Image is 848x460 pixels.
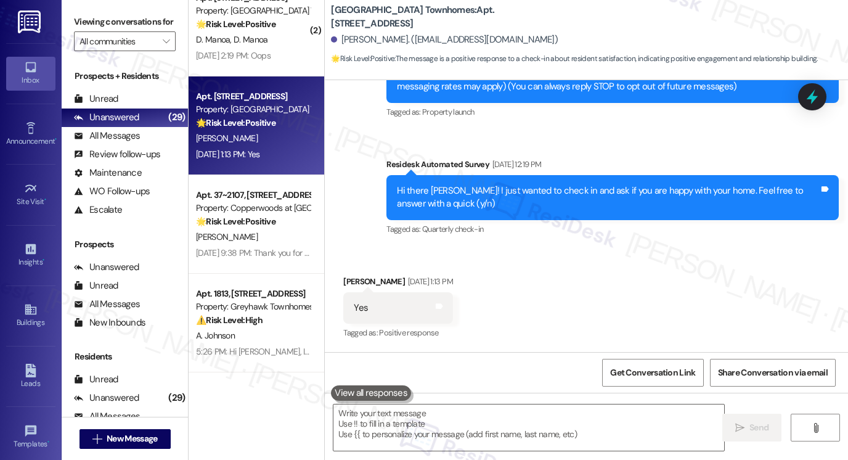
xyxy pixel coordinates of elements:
[6,421,55,454] a: Templates •
[343,324,452,342] div: Tagged as:
[386,103,839,121] div: Tagged as:
[44,195,46,204] span: •
[196,314,263,326] strong: ⚠️ Risk Level: High
[196,330,235,341] span: A. Johnson
[18,10,43,33] img: ResiDesk Logo
[107,432,157,445] span: New Message
[92,434,102,444] i: 
[196,202,310,215] div: Property: Copperwoods at [GEOGRAPHIC_DATA]
[196,133,258,144] span: [PERSON_NAME]
[74,203,122,216] div: Escalate
[196,346,756,357] div: 5:26 PM: Hi [PERSON_NAME], I'll look into getting that secure link resent to you by the team. I'l...
[74,148,160,161] div: Review follow-ups
[74,316,145,329] div: New Inbounds
[79,429,171,449] button: New Message
[196,300,310,313] div: Property: Greyhawk Townhomes
[6,239,55,272] a: Insights •
[489,158,541,171] div: [DATE] 12:19 PM
[6,360,55,393] a: Leads
[422,224,483,234] span: Quarterly check-in
[74,12,176,31] label: Viewing conversations for
[196,90,310,103] div: Apt. [STREET_ADDRESS]
[74,129,140,142] div: All Messages
[331,54,394,64] strong: 🌟 Risk Level: Positive
[196,117,275,128] strong: 🌟 Risk Level: Positive
[710,359,836,387] button: Share Conversation via email
[74,392,139,405] div: Unanswered
[196,216,275,227] strong: 🌟 Risk Level: Positive
[6,299,55,332] a: Buildings
[165,388,188,408] div: (29)
[196,189,310,202] div: Apt. 37~2107, [STREET_ADDRESS]
[74,410,140,423] div: All Messages
[735,423,744,433] i: 
[6,178,55,212] a: Site Visit •
[6,57,55,90] a: Inbox
[386,158,839,175] div: Residesk Automated Survey
[74,166,142,179] div: Maintenance
[79,31,156,51] input: All communities
[422,107,474,117] span: Property launch
[196,34,234,45] span: D. Manoa
[165,108,188,127] div: (29)
[749,421,768,434] span: Send
[55,135,57,144] span: •
[811,423,820,433] i: 
[354,302,368,314] div: Yes
[196,103,310,116] div: Property: [GEOGRAPHIC_DATA] Townhomes
[43,256,44,265] span: •
[343,275,452,292] div: [PERSON_NAME]
[379,327,438,338] span: Positive response
[196,231,258,242] span: [PERSON_NAME]
[74,279,118,292] div: Unread
[196,287,310,300] div: Apt. 1813, [STREET_ADDRESS]
[602,359,703,387] button: Get Conversation Link
[74,298,140,311] div: All Messages
[331,52,817,65] span: : The message is a positive response to a check-in about resident satisfaction, indicating positi...
[196,18,275,30] strong: 🌟 Risk Level: Positive
[74,92,118,105] div: Unread
[405,275,453,288] div: [DATE] 1:13 PM
[47,438,49,446] span: •
[163,36,169,46] i: 
[74,261,139,274] div: Unanswered
[74,373,118,386] div: Unread
[234,34,267,45] span: D. Manoa
[62,238,188,251] div: Prospects
[722,414,782,442] button: Send
[196,149,260,160] div: [DATE] 1:13 PM: Yes
[62,350,188,363] div: Residents
[386,220,839,238] div: Tagged as:
[610,366,695,379] span: Get Conversation Link
[196,50,271,61] div: [DATE] 2:19 PM: Oops
[397,184,819,211] div: Hi there [PERSON_NAME]! I just wanted to check in and ask if you are happy with your home. Feel f...
[331,4,577,30] b: [GEOGRAPHIC_DATA] Townhomes: Apt. [STREET_ADDRESS]
[62,70,188,83] div: Prospects + Residents
[718,366,828,379] span: Share Conversation via email
[331,33,558,46] div: [PERSON_NAME]. ([EMAIL_ADDRESS][DOMAIN_NAME])
[74,111,139,124] div: Unanswered
[74,185,150,198] div: WO Follow-ups
[196,4,310,17] div: Property: [GEOGRAPHIC_DATA] Townhomes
